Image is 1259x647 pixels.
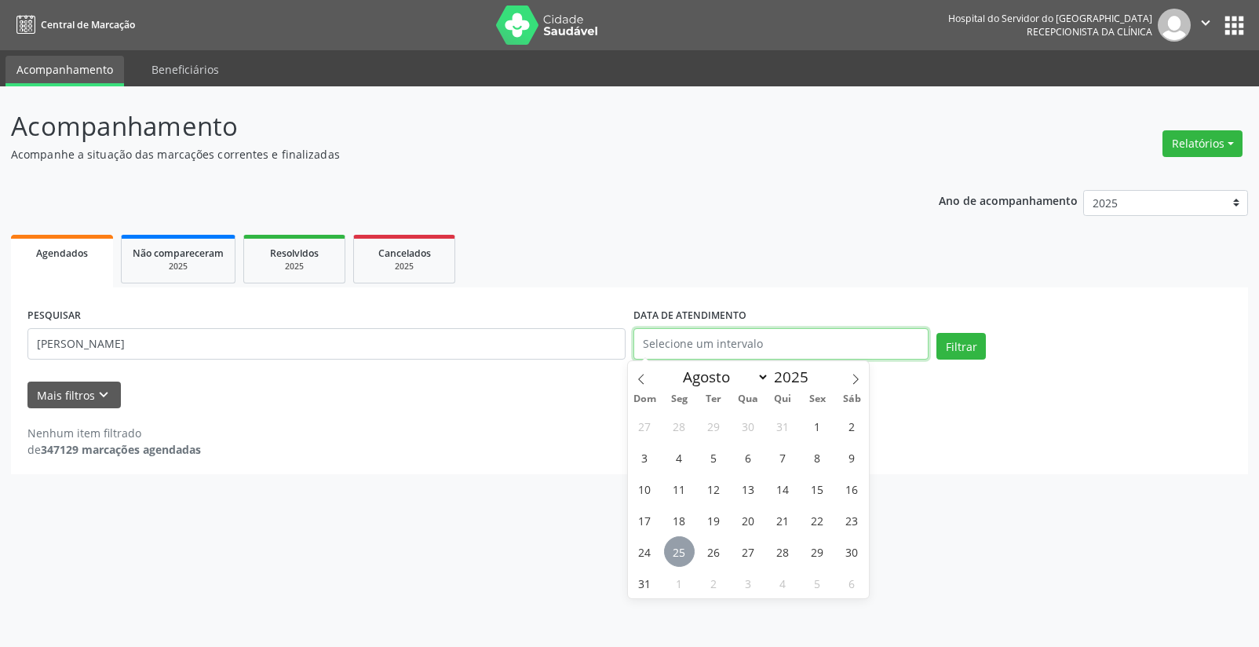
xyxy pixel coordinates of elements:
span: Agosto 9, 2025 [837,442,867,473]
button: Mais filtroskeyboard_arrow_down [27,382,121,409]
span: Agosto 21, 2025 [768,505,798,536]
span: Setembro 1, 2025 [664,568,695,598]
input: Selecione um intervalo [633,328,929,360]
p: Acompanhamento [11,107,877,146]
span: Central de Marcação [41,18,135,31]
label: DATA DE ATENDIMENTO [633,304,746,328]
span: Agosto 12, 2025 [699,473,729,504]
a: Central de Marcação [11,12,135,38]
span: Setembro 3, 2025 [733,568,764,598]
span: Agosto 18, 2025 [664,505,695,536]
strong: 347129 marcações agendadas [41,442,201,457]
a: Acompanhamento [5,56,124,86]
a: Beneficiários [140,56,230,83]
span: Agosto 1, 2025 [802,411,833,441]
span: Não compareceram [133,247,224,260]
span: Agosto 5, 2025 [699,442,729,473]
span: Agosto 3, 2025 [629,442,660,473]
span: Sex [800,394,834,404]
span: Seg [662,394,696,404]
span: Qui [765,394,800,404]
i: keyboard_arrow_down [95,386,112,404]
div: 2025 [365,261,443,272]
span: Agosto 26, 2025 [699,536,729,567]
div: de [27,441,201,458]
span: Setembro 5, 2025 [802,568,833,598]
span: Agosto 29, 2025 [802,536,833,567]
span: Agosto 7, 2025 [768,442,798,473]
span: Resolvidos [270,247,319,260]
span: Ter [696,394,731,404]
i:  [1197,14,1214,31]
span: Agosto 17, 2025 [629,505,660,536]
input: Year [769,367,821,387]
span: Agosto 24, 2025 [629,536,660,567]
span: Qua [731,394,765,404]
span: Agosto 19, 2025 [699,505,729,536]
span: Agendados [36,247,88,260]
button: Relatórios [1162,130,1243,157]
span: Setembro 4, 2025 [768,568,798,598]
span: Agosto 23, 2025 [837,505,867,536]
span: Julho 28, 2025 [664,411,695,441]
span: Agosto 27, 2025 [733,536,764,567]
div: 2025 [255,261,334,272]
label: PESQUISAR [27,304,81,328]
span: Setembro 6, 2025 [837,568,867,598]
span: Sáb [834,394,869,404]
button: apps [1221,12,1248,39]
span: Agosto 20, 2025 [733,505,764,536]
div: Nenhum item filtrado [27,425,201,441]
span: Setembro 2, 2025 [699,568,729,598]
select: Month [676,366,770,388]
span: Agosto 30, 2025 [837,536,867,567]
span: Agosto 25, 2025 [664,536,695,567]
button:  [1191,9,1221,42]
span: Cancelados [378,247,431,260]
span: Agosto 8, 2025 [802,442,833,473]
div: 2025 [133,261,224,272]
span: Agosto 6, 2025 [733,442,764,473]
span: Agosto 28, 2025 [768,536,798,567]
input: Nome, código do beneficiário ou CPF [27,328,626,360]
p: Ano de acompanhamento [939,190,1078,210]
span: Agosto 14, 2025 [768,473,798,504]
span: Agosto 10, 2025 [629,473,660,504]
span: Julho 30, 2025 [733,411,764,441]
span: Agosto 11, 2025 [664,473,695,504]
span: Julho 31, 2025 [768,411,798,441]
p: Acompanhe a situação das marcações correntes e finalizadas [11,146,877,163]
span: Recepcionista da clínica [1027,25,1152,38]
span: Agosto 31, 2025 [629,568,660,598]
span: Agosto 15, 2025 [802,473,833,504]
img: img [1158,9,1191,42]
div: Hospital do Servidor do [GEOGRAPHIC_DATA] [948,12,1152,25]
span: Agosto 22, 2025 [802,505,833,536]
span: Julho 27, 2025 [629,411,660,441]
span: Agosto 13, 2025 [733,473,764,504]
span: Julho 29, 2025 [699,411,729,441]
span: Agosto 16, 2025 [837,473,867,504]
span: Agosto 4, 2025 [664,442,695,473]
span: Dom [628,394,662,404]
span: Agosto 2, 2025 [837,411,867,441]
button: Filtrar [936,333,986,360]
